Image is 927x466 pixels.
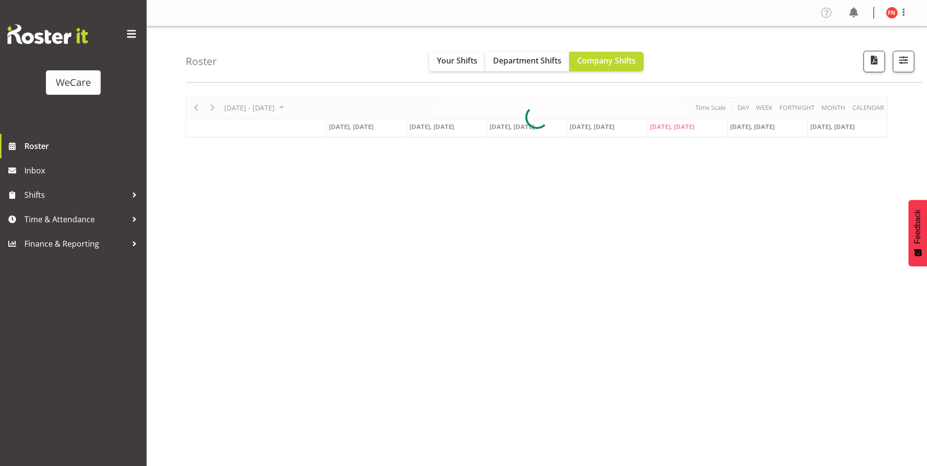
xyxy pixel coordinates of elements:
button: Filter Shifts [893,51,914,72]
span: Finance & Reporting [24,236,127,251]
button: Your Shifts [429,52,485,71]
button: Feedback - Show survey [908,200,927,266]
span: Company Shifts [577,55,636,66]
h4: Roster [186,56,217,67]
span: Your Shifts [437,55,477,66]
span: Time & Attendance [24,212,127,227]
div: WeCare [56,75,91,90]
button: Company Shifts [569,52,644,71]
img: Rosterit website logo [7,24,88,44]
button: Department Shifts [485,52,569,71]
span: Department Shifts [493,55,561,66]
span: Feedback [913,210,922,244]
span: Inbox [24,163,142,178]
button: Download a PDF of the roster according to the set date range. [863,51,885,72]
span: Roster [24,139,142,153]
span: Shifts [24,188,127,202]
img: firdous-naqvi10854.jpg [886,7,898,19]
